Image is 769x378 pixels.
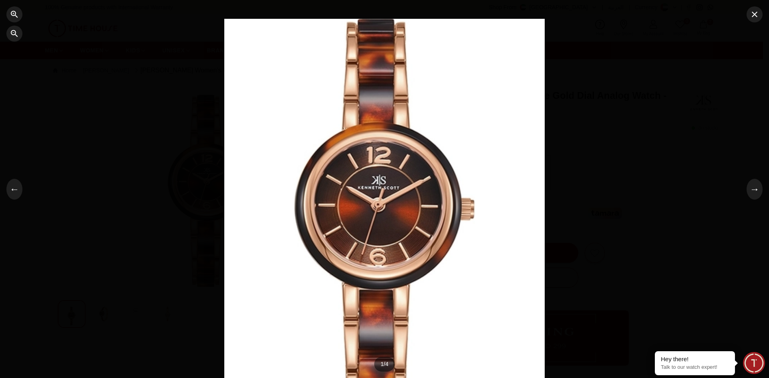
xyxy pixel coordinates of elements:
[747,179,763,200] button: →
[661,364,729,371] p: Talk to our watch expert!
[661,355,729,363] div: Hey there!
[743,352,765,374] div: Chat Widget
[374,357,395,372] div: 1 / 4
[6,179,22,200] button: ←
